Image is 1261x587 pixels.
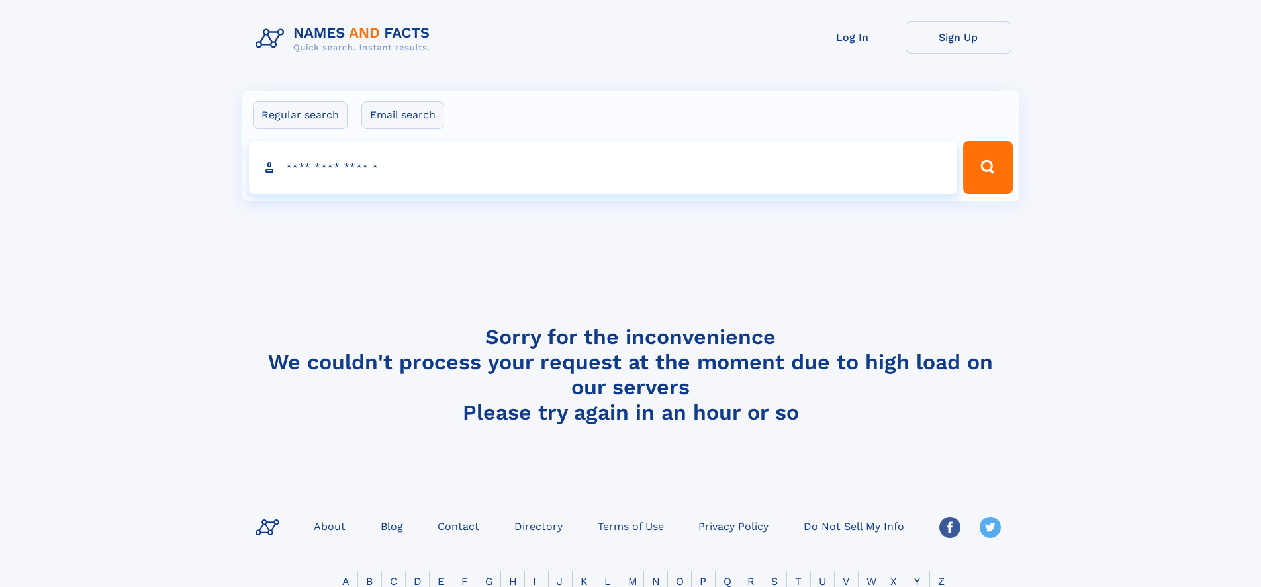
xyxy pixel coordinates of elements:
h4: Sorry for the inconvenience We couldn't process your request at the moment due to high load on ou... [250,324,1011,425]
img: Twitter [980,517,1001,538]
a: Privacy Policy [693,516,774,535]
button: Search Button [963,141,1012,194]
img: Logo Names and Facts [250,21,441,57]
input: search input [249,141,958,194]
a: Log In [800,21,906,54]
a: Sign Up [906,21,1011,54]
a: Directory [509,516,568,535]
a: Contact [432,516,485,535]
img: Facebook [939,517,960,538]
a: Do Not Sell My Info [798,516,910,535]
a: About [308,516,351,535]
label: Regular search [253,101,348,129]
a: Blog [375,516,408,535]
a: Terms of Use [592,516,669,535]
label: Email search [361,101,444,129]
